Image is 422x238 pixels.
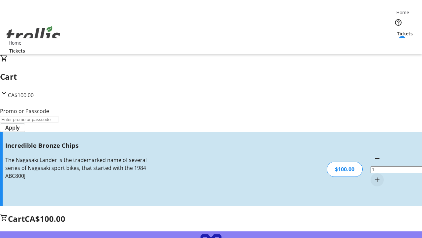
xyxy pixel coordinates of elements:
button: Help [392,16,405,29]
a: Home [392,9,413,16]
span: Apply [5,124,20,132]
span: CA$100.00 [8,92,34,99]
span: Tickets [397,30,413,37]
img: Orient E2E Organization BcvNXqo23y's Logo [4,19,63,52]
a: Tickets [392,30,418,37]
button: Decrement by one [371,152,384,165]
span: Tickets [9,47,25,54]
span: CA$100.00 [25,213,65,224]
h3: Incredible Bronze Chips [5,141,149,150]
div: $100.00 [327,162,363,177]
button: Increment by one [371,173,384,186]
a: Home [4,39,25,46]
div: The Nagasaki Lander is the trademarked name of several series of Nagasaki sport bikes, that start... [5,156,149,180]
span: Home [396,9,409,16]
span: Home [9,39,21,46]
a: Tickets [4,47,30,54]
button: Cart [392,37,405,50]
